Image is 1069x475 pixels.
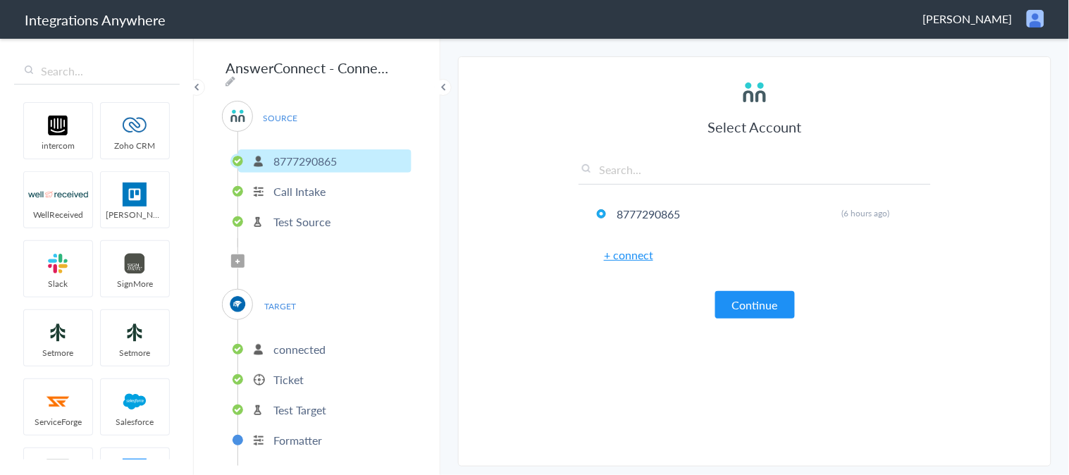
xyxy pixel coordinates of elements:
[105,390,165,414] img: salesforce-logo.svg
[273,153,337,169] p: 8777290865
[28,252,88,276] img: slack-logo.svg
[254,109,307,128] span: SOURCE
[101,347,169,359] span: Setmore
[101,416,169,428] span: Salesforce
[28,321,88,345] img: setmoreNew.jpg
[25,10,166,30] h1: Integrations Anywhere
[741,78,769,106] img: answerconnect-logo.svg
[105,183,165,206] img: trello.png
[273,341,326,357] p: connected
[101,140,169,152] span: Zoho CRM
[105,321,165,345] img: setmoreNew.jpg
[101,278,169,290] span: SignMore
[28,113,88,137] img: intercom-logo.svg
[273,183,326,199] p: Call Intake
[579,117,931,137] h3: Select Account
[24,140,92,152] span: intercom
[105,113,165,137] img: zoho-logo.svg
[28,183,88,206] img: wr-logo.svg
[24,347,92,359] span: Setmore
[715,291,795,319] button: Continue
[28,390,88,414] img: serviceforge-icon.png
[101,209,169,221] span: [PERSON_NAME]
[24,209,92,221] span: WellReceived
[229,295,247,313] img: connectwise.png
[229,107,247,125] img: answerconnect-logo.svg
[254,297,307,316] span: TARGET
[24,416,92,428] span: ServiceForge
[923,11,1013,27] span: [PERSON_NAME]
[105,252,165,276] img: signmore-logo.png
[14,58,180,85] input: Search...
[1027,10,1044,27] img: user.png
[24,278,92,290] span: Slack
[273,432,322,448] p: Formatter
[579,161,931,185] input: Search...
[273,214,330,230] p: Test Source
[273,371,304,388] p: Ticket
[842,207,890,219] span: (6 hours ago)
[273,402,326,418] p: Test Target
[604,247,653,263] a: + connect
